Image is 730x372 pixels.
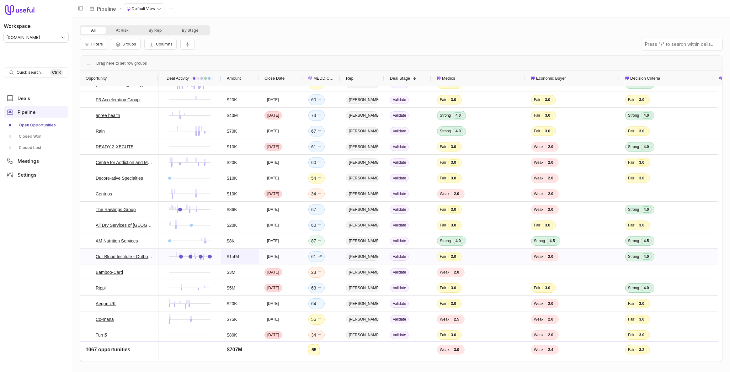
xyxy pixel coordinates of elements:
[50,69,63,76] kbd: Ctrl K
[267,348,279,353] time: [DATE]
[227,268,235,276] div: $3M
[390,75,410,82] span: Deal Stage
[440,207,446,212] span: Fair
[144,39,177,50] button: Columns
[440,348,451,353] span: Strong
[267,176,279,181] time: [DATE]
[625,71,708,86] div: Decision Criteria
[534,207,543,212] span: Weak
[227,159,237,166] div: $20K
[311,331,322,339] div: 34
[346,96,379,104] span: [PERSON_NAME]
[264,75,285,82] span: Close Date
[545,191,556,197] span: 2.0
[18,159,39,163] span: Meetings
[267,129,279,134] time: [DATE]
[534,301,543,306] span: Weak
[311,190,322,198] div: 34
[534,332,543,337] span: Weak
[628,254,639,259] span: Strong
[390,205,409,214] span: Validate
[390,252,409,261] span: Validate
[267,97,279,102] time: [DATE]
[628,301,635,306] span: Fair
[545,253,556,260] span: 2.0
[390,143,409,151] span: Validate
[448,332,459,338] span: 3.0
[448,300,459,307] span: 3.0
[317,112,322,119] span: No change
[542,128,553,134] span: 3.0
[96,300,116,307] a: Aegon UK
[346,174,379,182] span: [PERSON_NAME]
[267,317,279,322] time: [DATE]
[628,348,644,353] span: Moderate
[440,176,446,181] span: Fair
[172,27,209,34] button: By Stage
[267,285,279,290] time: [DATE]
[267,160,279,165] time: [DATE]
[346,331,379,339] span: [PERSON_NAME]
[346,315,379,323] span: [PERSON_NAME]
[96,316,114,323] a: Co-mana
[96,60,147,67] div: Row Groups
[4,155,68,167] a: Meetings
[267,238,279,243] time: [DATE]
[641,285,652,291] span: 4.0
[96,206,136,213] a: The Rawlings Group
[534,191,543,196] span: Weak
[308,71,335,86] div: MEDDICC Score
[641,112,652,119] span: 4.0
[390,111,409,120] span: Validate
[534,144,543,149] span: Weak
[534,97,541,102] span: Fair
[453,348,463,354] span: 4.0
[542,97,553,103] span: 3.0
[227,127,237,135] div: $70K
[534,238,545,243] span: Strong
[637,300,647,307] span: 3.0
[4,169,68,180] a: Settings
[18,110,35,114] span: Pipeline
[440,160,446,165] span: Fair
[390,331,409,339] span: Validate
[317,221,322,229] span: No change
[317,316,322,323] span: No change
[311,127,322,135] div: 67
[453,112,463,119] span: 4.0
[80,39,107,50] button: Filter Pipeline
[545,300,556,307] span: 2.0
[317,174,322,182] span: No change
[96,112,120,119] a: apree health
[440,191,449,196] span: Weak
[267,270,279,275] time: [DATE]
[390,221,409,229] span: Validate
[545,144,556,150] span: 2.0
[440,317,449,322] span: Weak
[267,113,279,118] time: [DATE]
[448,222,459,228] span: 3.0
[317,159,322,166] span: No change
[440,144,446,149] span: Fair
[91,42,103,46] span: Filters
[227,316,237,323] div: $75K
[317,268,322,276] span: No change
[96,253,153,260] a: Our Blood Institute - Outbound
[641,253,652,260] span: 4.0
[267,332,279,337] time: [DATE]
[448,253,459,260] span: 3.0
[122,42,136,46] span: Groups
[448,175,459,181] span: 3.0
[628,317,635,322] span: Fair
[311,112,322,119] div: 73
[4,131,68,141] a: Closed Won
[4,93,68,104] a: Deals
[390,174,409,182] span: Validate
[4,120,68,153] div: Pipeline submenu
[545,206,556,213] span: 2.0
[311,300,322,307] div: 64
[311,206,322,213] div: 67
[97,5,116,13] a: Pipeline
[637,316,647,322] span: 3.0
[628,176,635,181] span: Fair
